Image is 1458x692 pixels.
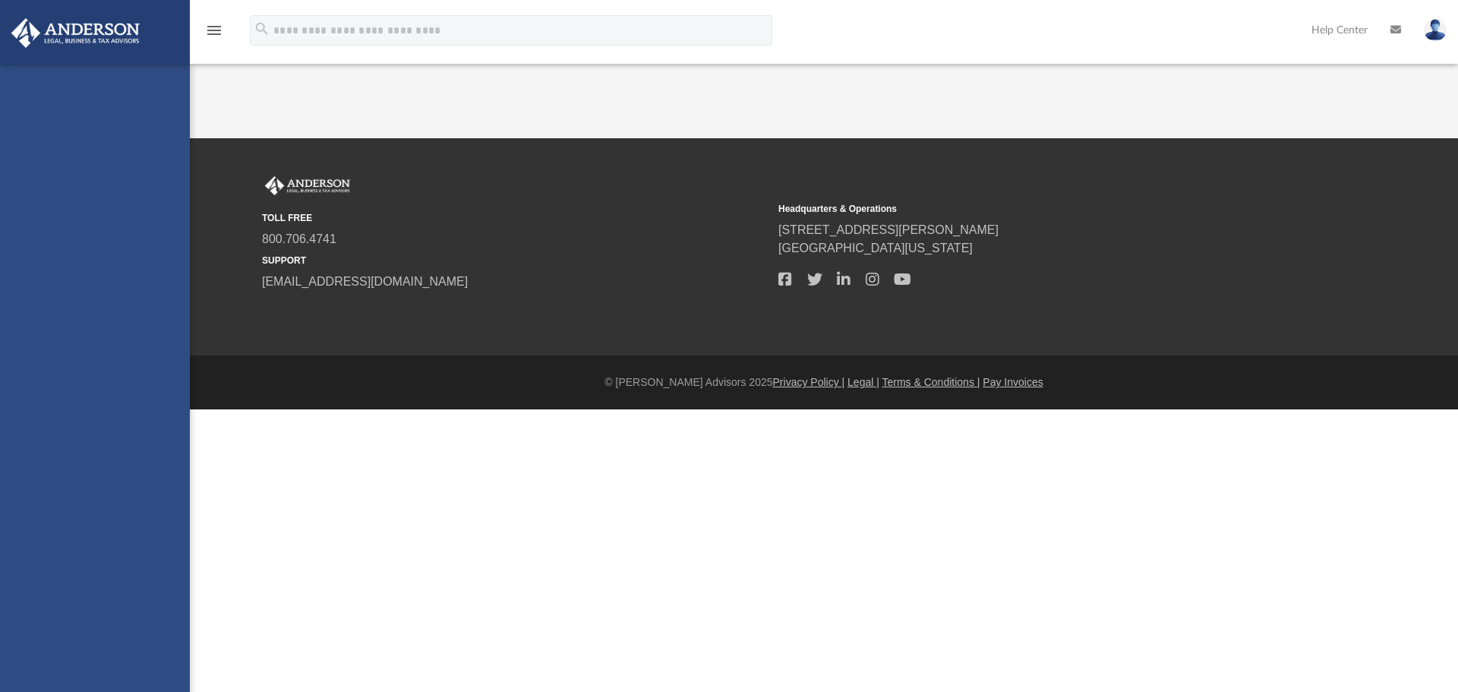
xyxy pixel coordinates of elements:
a: menu [205,29,223,39]
a: [STREET_ADDRESS][PERSON_NAME] [778,223,999,236]
img: Anderson Advisors Platinum Portal [262,176,353,196]
a: [EMAIL_ADDRESS][DOMAIN_NAME] [262,275,468,288]
a: Legal | [847,376,879,388]
a: 800.706.4741 [262,232,336,245]
img: Anderson Advisors Platinum Portal [7,18,144,48]
a: Terms & Conditions | [882,376,980,388]
div: © [PERSON_NAME] Advisors 2025 [190,374,1458,390]
small: Headquarters & Operations [778,202,1284,216]
a: Privacy Policy | [773,376,845,388]
a: [GEOGRAPHIC_DATA][US_STATE] [778,242,973,254]
img: User Pic [1424,19,1447,41]
i: search [254,21,270,37]
i: menu [205,21,223,39]
small: SUPPORT [262,254,768,267]
a: Pay Invoices [983,376,1043,388]
small: TOLL FREE [262,211,768,225]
